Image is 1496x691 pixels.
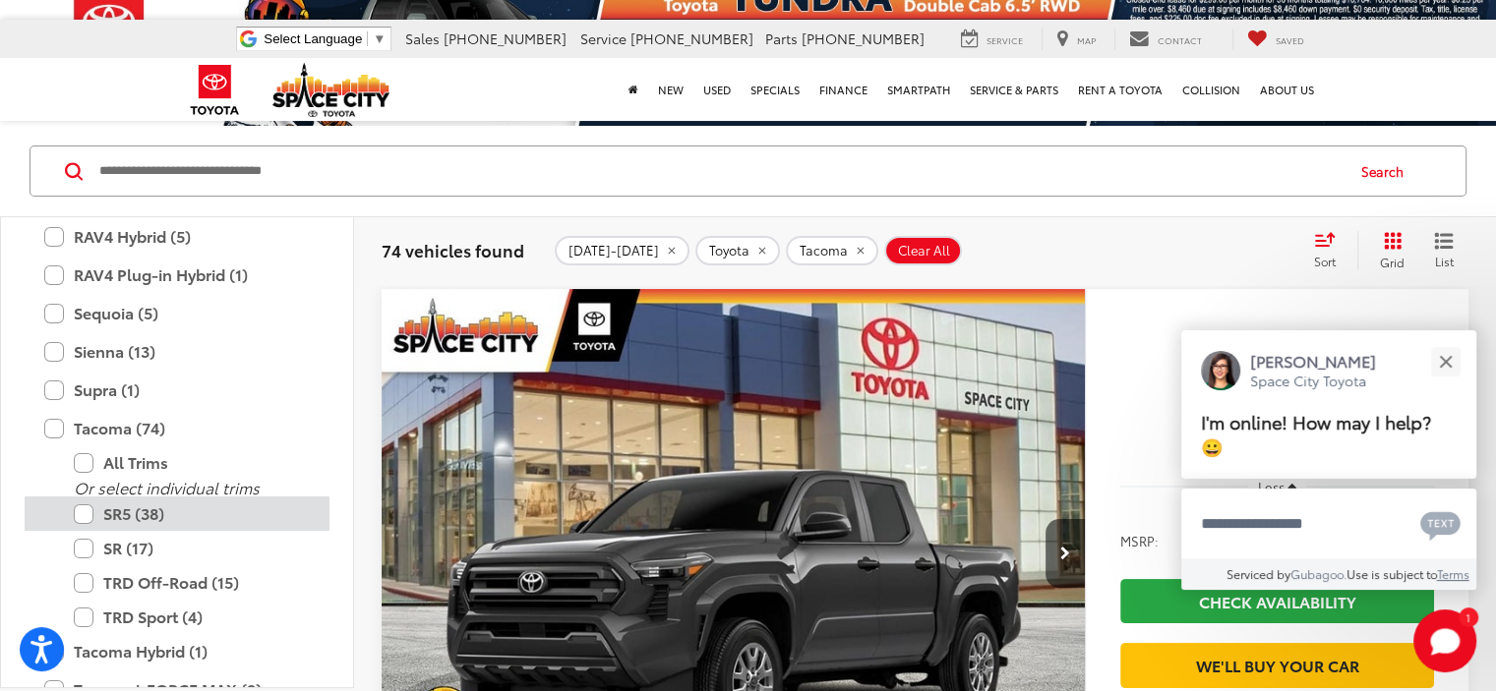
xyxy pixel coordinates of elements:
button: Close [1424,340,1466,382]
label: RAV4 Hybrid (5) [44,219,310,254]
span: [PHONE_NUMBER] [802,29,925,48]
svg: Text [1420,509,1461,541]
a: New [648,58,693,121]
span: Sort [1314,253,1336,269]
button: remove Tacoma [786,236,878,265]
a: Finance [809,58,877,121]
img: Toyota [178,58,252,122]
button: remove Toyota [695,236,780,265]
span: [DATE] Price [1120,425,1434,444]
img: Space City Toyota [272,63,390,117]
span: [PHONE_NUMBER] [630,29,753,48]
a: Gubagoo. [1290,565,1346,582]
a: Map [1042,29,1110,50]
label: All Trims [74,445,310,480]
a: We'll Buy Your Car [1120,643,1434,687]
div: Close[PERSON_NAME]Space City ToyotaI'm online! How may I help? 😀Type your messageChat with SMSSen... [1181,330,1476,590]
textarea: Type your message [1181,489,1476,559]
a: Select Language​ [264,31,386,46]
label: SR (17) [74,531,310,565]
span: I'm online! How may I help? 😀 [1201,409,1431,459]
label: Tacoma (74) [44,411,310,445]
span: Map [1077,33,1096,46]
button: Search [1343,146,1432,196]
span: Service [987,33,1023,46]
span: Toyota [709,243,749,259]
a: Terms [1437,565,1469,582]
button: Select sort value [1304,231,1357,270]
label: Supra (1) [44,373,310,407]
span: List [1434,253,1454,269]
span: 74 vehicles found [382,238,524,261]
span: Clear All [898,243,950,259]
span: Grid [1380,254,1405,270]
label: RAV4 Plug-in Hybrid (1) [44,258,310,292]
p: [PERSON_NAME] [1250,350,1376,372]
span: MSRP: [1120,531,1159,550]
p: Space City Toyota [1250,372,1376,390]
label: Sienna (13) [44,334,310,369]
button: Toggle Chat Window [1413,609,1476,672]
span: [PHONE_NUMBER] [444,29,567,48]
span: ​ [367,31,368,46]
label: SR5 (38) [74,496,310,531]
input: Search by Make, Model, or Keyword [97,147,1343,195]
span: [DATE]-[DATE] [568,243,659,259]
span: 1 [1466,612,1470,621]
i: Or select individual trims [74,476,260,498]
span: Service [580,29,627,48]
a: Collision [1172,58,1250,121]
span: Sales [405,29,440,48]
button: remove 2025-2026 [555,236,689,265]
span: ▼ [373,31,386,46]
span: Use is subject to [1346,565,1437,582]
label: TRD Sport (4) [74,600,310,634]
a: Rent a Toyota [1068,58,1172,121]
span: Saved [1276,33,1304,46]
label: Tacoma Hybrid (1) [44,634,310,668]
a: SmartPath [877,58,960,121]
span: Select Language [264,31,362,46]
button: Chat with SMS [1414,501,1466,546]
button: Next image [1046,519,1085,588]
a: My Saved Vehicles [1232,29,1319,50]
a: Check Availability [1120,579,1434,623]
a: Service [946,29,1038,50]
label: Sequoia (5) [44,296,310,330]
a: Specials [741,58,809,121]
button: List View [1419,231,1468,270]
a: Contact [1114,29,1217,50]
span: Tacoma [800,243,848,259]
button: Clear All [884,236,962,265]
a: Service & Parts [960,58,1068,121]
span: $37,519 [1120,366,1434,415]
svg: Start Chat [1413,609,1476,672]
a: Home [619,58,648,121]
span: Serviced by [1227,565,1290,582]
span: Parts [765,29,798,48]
a: About Us [1250,58,1324,121]
a: Used [693,58,741,121]
label: TRD Off-Road (15) [74,565,310,600]
button: Grid View [1357,231,1419,270]
span: Contact [1158,33,1202,46]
